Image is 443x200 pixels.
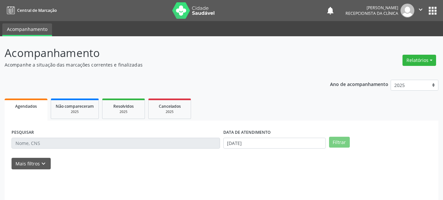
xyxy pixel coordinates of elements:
img: img [401,4,414,17]
i:  [417,6,424,13]
span: Central de Marcação [17,8,57,13]
div: 2025 [107,109,140,114]
button: Filtrar [329,137,350,148]
div: 2025 [56,109,94,114]
p: Acompanhe a situação das marcações correntes e finalizadas [5,61,308,68]
span: Cancelados [159,103,181,109]
p: Ano de acompanhamento [330,80,388,88]
button: apps [427,5,438,16]
div: 2025 [153,109,186,114]
span: Recepcionista da clínica [346,11,398,16]
input: Nome, CNS [12,138,220,149]
p: Acompanhamento [5,45,308,61]
a: Acompanhamento [2,23,52,36]
span: Agendados [15,103,37,109]
span: Não compareceram [56,103,94,109]
input: Selecione um intervalo [223,138,326,149]
div: [PERSON_NAME] [346,5,398,11]
button: Mais filtroskeyboard_arrow_down [12,158,51,169]
label: DATA DE ATENDIMENTO [223,128,271,138]
button: notifications [326,6,335,15]
button:  [414,4,427,17]
label: PESQUISAR [12,128,34,138]
button: Relatórios [402,55,436,66]
a: Central de Marcação [5,5,57,16]
span: Resolvidos [113,103,134,109]
i: keyboard_arrow_down [40,160,47,167]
